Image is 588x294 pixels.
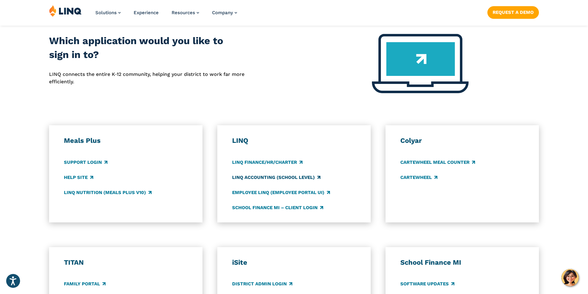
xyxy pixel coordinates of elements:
[95,5,237,25] nav: Primary Navigation
[172,10,199,15] a: Resources
[232,204,323,211] a: School Finance MI – Client Login
[64,258,188,267] h3: TITAN
[134,10,159,15] a: Experience
[64,174,93,181] a: Help Site
[400,281,454,288] a: Software Updates
[400,159,475,166] a: CARTEWHEEL Meal Counter
[487,6,539,19] a: Request a Demo
[232,174,320,181] a: LINQ Accounting (school level)
[64,189,152,196] a: LINQ Nutrition (Meals Plus v10)
[400,174,437,181] a: CARTEWHEEL
[64,281,106,288] a: Family Portal
[400,258,524,267] h3: School Finance MI
[232,281,292,288] a: District Admin Login
[172,10,195,15] span: Resources
[400,136,524,145] h3: Colyar
[95,10,117,15] span: Solutions
[232,189,330,196] a: Employee LINQ (Employee Portal UI)
[64,136,188,145] h3: Meals Plus
[232,159,302,166] a: LINQ Finance/HR/Charter
[95,10,121,15] a: Solutions
[64,159,107,166] a: Support Login
[49,71,245,86] p: LINQ connects the entire K‑12 community, helping your district to work far more efficiently.
[561,269,579,286] button: Hello, have a question? Let’s chat.
[487,5,539,19] nav: Button Navigation
[49,34,245,62] h2: Which application would you like to sign in to?
[232,258,356,267] h3: iSite
[212,10,237,15] a: Company
[212,10,233,15] span: Company
[232,136,356,145] h3: LINQ
[49,5,82,17] img: LINQ | K‑12 Software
